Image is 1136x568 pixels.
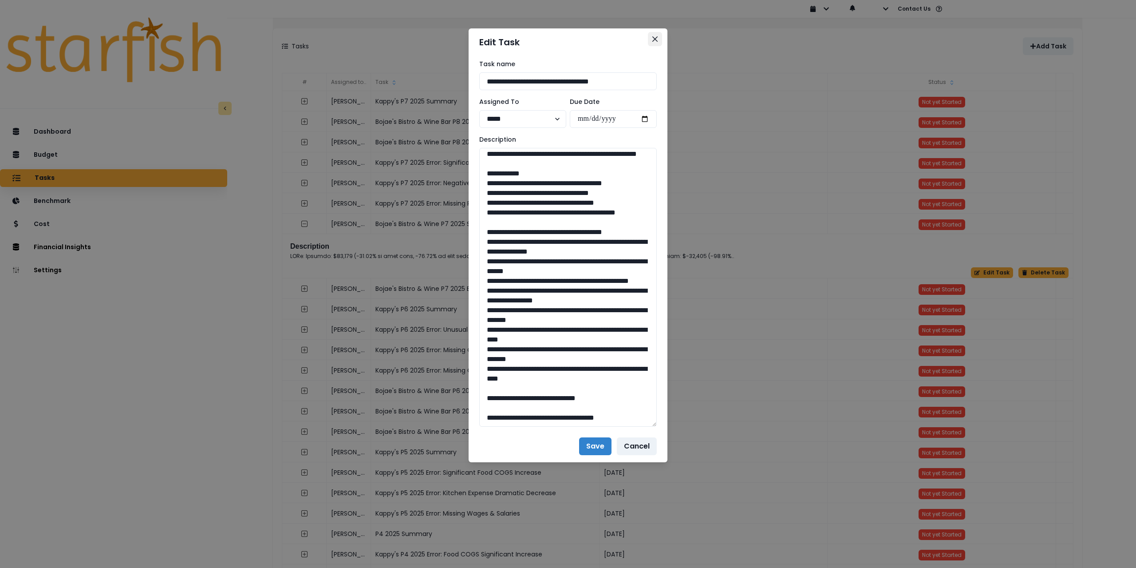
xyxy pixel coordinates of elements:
label: Task name [479,60,651,69]
label: Due Date [570,97,651,107]
label: Description [479,135,651,144]
header: Edit Task [469,28,667,56]
button: Save [579,437,611,455]
button: Cancel [617,437,657,455]
label: Assigned To [479,97,561,107]
button: Close [648,32,662,46]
